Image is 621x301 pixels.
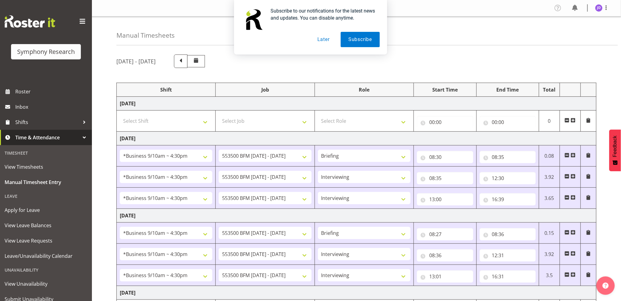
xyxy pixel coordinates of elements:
span: View Leave Requests [5,236,87,245]
td: 3.65 [539,188,560,209]
input: Click to select... [480,249,536,261]
input: Click to select... [480,193,536,205]
a: View Leave Balances [2,218,90,233]
span: Roster [15,87,89,96]
a: Apply for Leave [2,202,90,218]
span: Shifts [15,118,80,127]
span: View Leave Balances [5,221,87,230]
h5: [DATE] - [DATE] [116,58,156,65]
input: Click to select... [417,270,473,283]
span: Inbox [15,102,89,111]
img: notification icon [241,7,266,32]
div: Total [542,86,557,93]
input: Click to select... [417,228,473,240]
div: Unavailability [2,264,90,276]
div: Job [219,86,311,93]
a: Leave/Unavailability Calendar [2,248,90,264]
div: Leave [2,190,90,202]
span: Time & Attendance [15,133,80,142]
input: Click to select... [417,193,473,205]
div: Start Time [417,86,473,93]
input: Click to select... [480,228,536,240]
input: Click to select... [417,249,473,261]
div: Timesheet [2,147,90,159]
td: 0.15 [539,223,560,244]
input: Click to select... [417,116,473,128]
td: 3.92 [539,167,560,188]
div: Shift [120,86,212,93]
button: Feedback - Show survey [609,130,621,171]
input: Click to select... [480,270,536,283]
td: [DATE] [117,97,596,111]
td: 0.08 [539,145,560,167]
td: 3.5 [539,265,560,286]
button: Subscribe [341,32,380,47]
input: Click to select... [417,172,473,184]
input: Click to select... [480,116,536,128]
button: Later [310,32,337,47]
span: Apply for Leave [5,205,87,215]
td: 3.92 [539,244,560,265]
div: End Time [480,86,536,93]
span: View Timesheets [5,162,87,171]
td: 0 [539,111,560,132]
img: help-xxl-2.png [603,283,609,289]
a: View Unavailability [2,276,90,292]
input: Click to select... [480,151,536,163]
div: Role [318,86,411,93]
a: View Leave Requests [2,233,90,248]
input: Click to select... [480,172,536,184]
td: [DATE] [117,132,596,145]
span: Leave/Unavailability Calendar [5,251,87,261]
td: [DATE] [117,286,596,300]
td: [DATE] [117,209,596,223]
span: View Unavailability [5,279,87,288]
a: Manual Timesheet Entry [2,175,90,190]
span: Manual Timesheet Entry [5,178,87,187]
span: Feedback [612,136,618,157]
div: Subscribe to our notifications for the latest news and updates. You can disable anytime. [266,7,380,21]
a: View Timesheets [2,159,90,175]
input: Click to select... [417,151,473,163]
